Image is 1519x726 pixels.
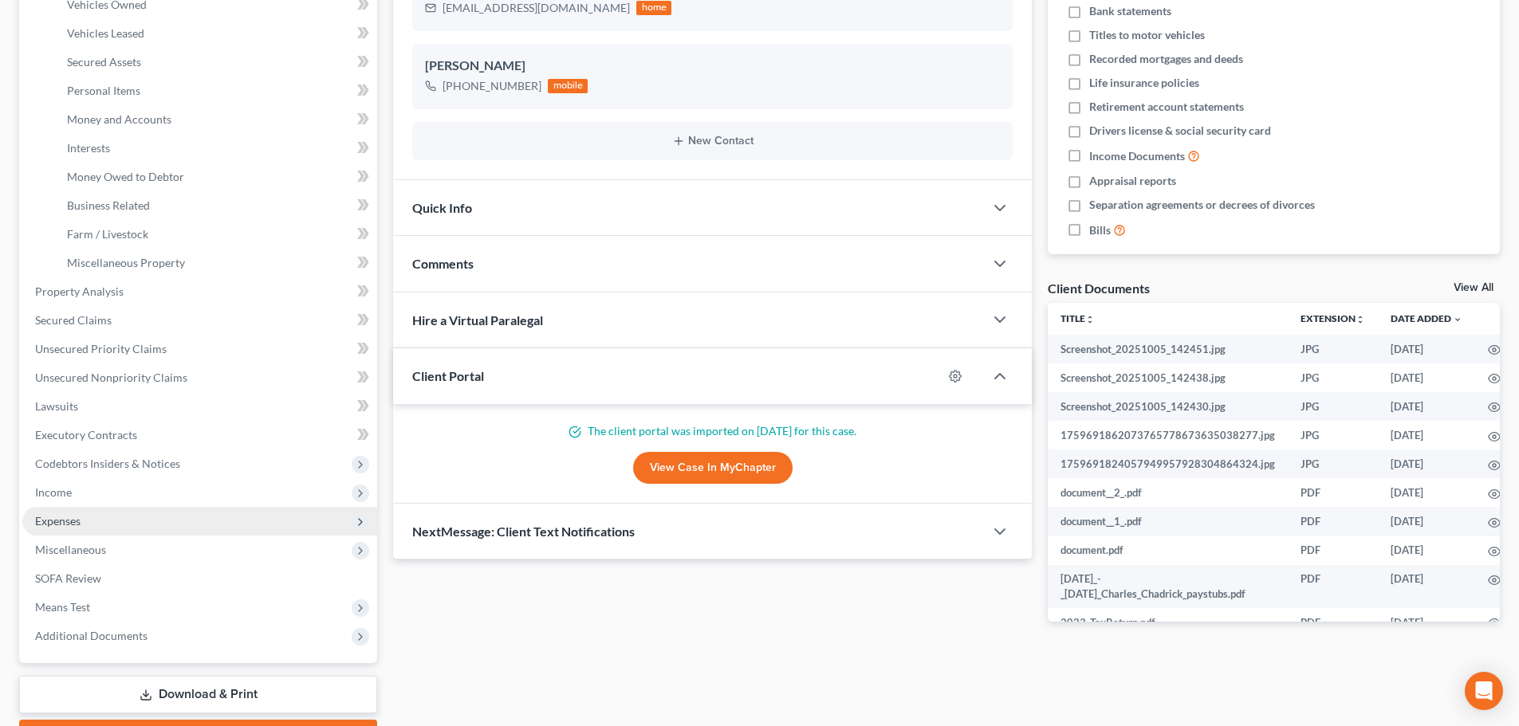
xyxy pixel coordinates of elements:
[1465,672,1503,710] div: Open Intercom Messenger
[1048,536,1288,565] td: document.pdf
[22,564,377,593] a: SOFA Review
[1048,507,1288,536] td: document__1_.pdf
[412,368,484,383] span: Client Portal
[35,313,112,327] span: Secured Claims
[1288,421,1378,449] td: JPG
[54,48,377,77] a: Secured Assets
[67,84,140,97] span: Personal Items
[1378,536,1475,565] td: [DATE]
[412,200,472,215] span: Quick Info
[1085,315,1095,324] i: unfold_more
[35,514,81,528] span: Expenses
[1089,123,1271,139] span: Drivers license & social security card
[1048,363,1288,392] td: Screenshot_20251005_142438.jpg
[1048,608,1288,637] td: 2023_TaxReturn.pdf
[54,191,377,220] a: Business Related
[22,277,377,306] a: Property Analysis
[1048,478,1288,507] td: document__2_.pdf
[1048,421,1288,449] td: 1759691862073765778673635038277.jpg
[1089,148,1185,164] span: Income Documents
[1378,507,1475,536] td: [DATE]
[67,141,110,155] span: Interests
[1378,363,1475,392] td: [DATE]
[1378,449,1475,478] td: [DATE]
[1288,507,1378,536] td: PDF
[1453,315,1462,324] i: expand_more
[1378,421,1475,449] td: [DATE]
[1288,565,1378,609] td: PDF
[54,249,377,277] a: Miscellaneous Property
[1288,335,1378,363] td: JPG
[1378,608,1475,637] td: [DATE]
[35,428,137,441] span: Executory Contracts
[1089,3,1171,19] span: Bank statements
[35,399,78,413] span: Lawsuits
[1089,197,1315,213] span: Separation agreements or decrees of divorces
[35,285,124,298] span: Property Analysis
[1391,312,1462,324] a: Date Added expand_more
[1288,608,1378,637] td: PDF
[1048,280,1150,296] div: Client Documents
[35,543,106,556] span: Miscellaneous
[35,485,72,499] span: Income
[35,371,187,384] span: Unsecured Nonpriority Claims
[412,423,1013,439] p: The client portal was imported on [DATE] for this case.
[1089,27,1205,43] span: Titles to motor vehicles
[35,342,167,355] span: Unsecured Priority Claims
[1048,392,1288,421] td: Screenshot_20251005_142430.jpg
[67,256,185,269] span: Miscellaneous Property
[1061,312,1095,324] a: Titleunfold_more
[67,198,150,212] span: Business Related
[67,227,148,241] span: Farm / Livestock
[67,26,144,40] span: Vehicles Leased
[22,335,377,363] a: Unsecured Priority Claims
[54,163,377,191] a: Money Owed to Debtor
[1288,536,1378,565] td: PDF
[22,421,377,449] a: Executory Contracts
[1378,335,1475,363] td: [DATE]
[1288,449,1378,478] td: JPG
[1048,335,1288,363] td: Screenshot_20251005_142451.jpg
[67,112,171,126] span: Money and Accounts
[54,105,377,134] a: Money and Accounts
[1089,173,1176,189] span: Appraisal reports
[1378,392,1475,421] td: [DATE]
[1089,75,1199,91] span: Life insurance policies
[1089,222,1111,238] span: Bills
[1301,312,1365,324] a: Extensionunfold_more
[67,55,141,69] span: Secured Assets
[35,571,101,585] span: SOFA Review
[412,256,474,271] span: Comments
[633,452,793,484] a: View Case in MyChapter
[54,77,377,105] a: Personal Items
[22,363,377,392] a: Unsecured Nonpriority Claims
[425,57,1000,76] div: [PERSON_NAME]
[67,170,184,183] span: Money Owed to Debtor
[548,79,588,93] div: mobile
[1356,315,1365,324] i: unfold_more
[54,220,377,249] a: Farm / Livestock
[412,312,543,328] span: Hire a Virtual Paralegal
[1089,99,1244,115] span: Retirement account statements
[1288,363,1378,392] td: JPG
[19,676,377,713] a: Download & Print
[22,306,377,335] a: Secured Claims
[22,392,377,421] a: Lawsuits
[35,457,180,470] span: Codebtors Insiders & Notices
[1454,282,1493,293] a: View All
[443,78,541,94] div: [PHONE_NUMBER]
[1378,565,1475,609] td: [DATE]
[1288,478,1378,507] td: PDF
[54,19,377,48] a: Vehicles Leased
[35,629,148,642] span: Additional Documents
[425,135,1000,147] button: New Contact
[412,524,635,539] span: NextMessage: Client Text Notifications
[1378,478,1475,507] td: [DATE]
[54,134,377,163] a: Interests
[1089,51,1243,67] span: Recorded mortgages and deeds
[1048,565,1288,609] td: [DATE]_-_[DATE]_Charles_Chadrick_paystubs.pdf
[636,1,671,15] div: home
[1288,392,1378,421] td: JPG
[1048,449,1288,478] td: 1759691824057949957928304864324.jpg
[35,600,90,614] span: Means Test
